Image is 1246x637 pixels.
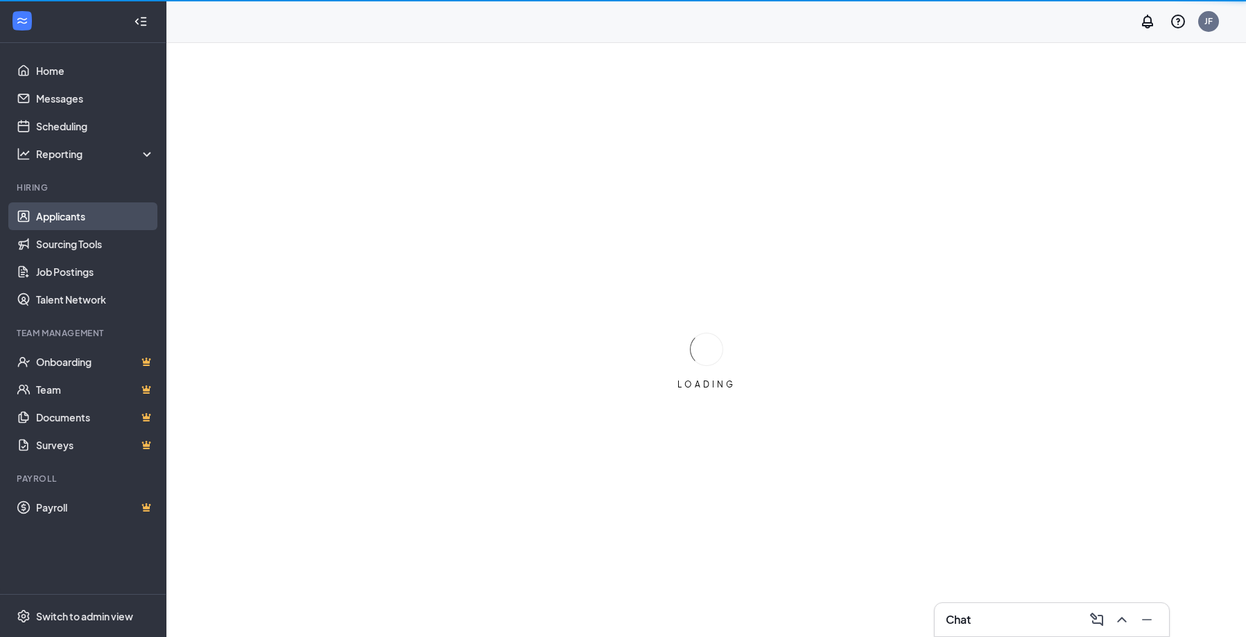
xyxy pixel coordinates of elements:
a: Home [36,57,155,85]
button: ChevronUp [1111,609,1133,631]
a: SurveysCrown [36,431,155,459]
svg: Collapse [134,15,148,28]
a: Scheduling [36,112,155,140]
a: DocumentsCrown [36,403,155,431]
button: ComposeMessage [1086,609,1108,631]
svg: ChevronUp [1114,611,1130,628]
svg: Analysis [17,147,31,161]
div: Hiring [17,182,152,193]
a: Talent Network [36,286,155,313]
div: JF [1204,15,1213,27]
a: Sourcing Tools [36,230,155,258]
a: Messages [36,85,155,112]
div: LOADING [672,378,741,390]
svg: Notifications [1139,13,1156,30]
svg: ComposeMessage [1089,611,1105,628]
h3: Chat [946,612,971,627]
button: Minimize [1136,609,1158,631]
a: PayrollCrown [36,494,155,521]
svg: QuestionInfo [1170,13,1186,30]
svg: Settings [17,609,31,623]
a: OnboardingCrown [36,348,155,376]
svg: Minimize [1139,611,1155,628]
a: TeamCrown [36,376,155,403]
a: Job Postings [36,258,155,286]
div: Team Management [17,327,152,339]
div: Switch to admin view [36,609,133,623]
div: Reporting [36,147,155,161]
svg: WorkstreamLogo [15,14,29,28]
a: Applicants [36,202,155,230]
div: Payroll [17,473,152,485]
